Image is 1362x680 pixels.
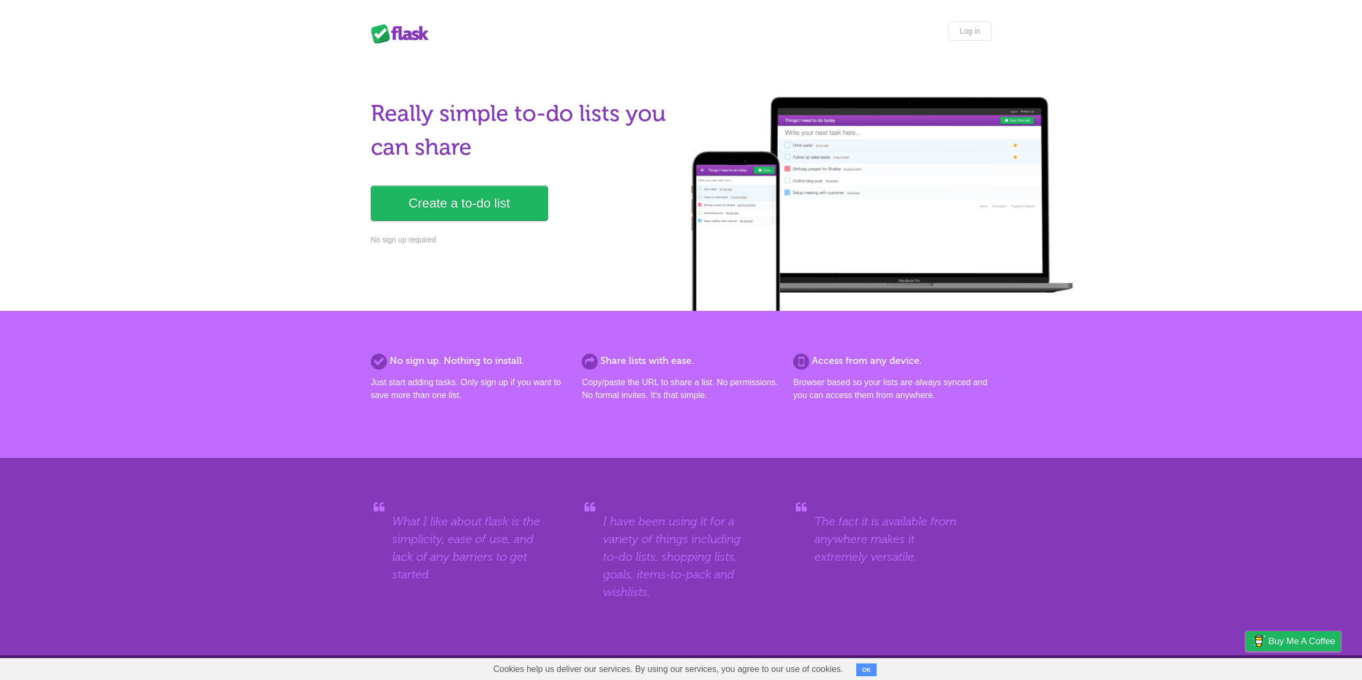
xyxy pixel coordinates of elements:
[793,354,991,368] h2: Access from any device.
[371,376,569,402] p: Just start adding tasks. Only sign up if you want to save more than one list.
[371,354,569,368] h2: No sign up. Nothing to install.
[392,513,547,583] blockquote: What I like about flask is the simplicity, ease of use, and lack of any barriers to get started.
[1246,631,1341,651] a: Buy me a coffee
[793,376,991,402] p: Browser based so your lists are always synced and you can access them from anywhere.
[1268,632,1335,651] span: Buy me a coffee
[371,234,675,246] p: No sign up required
[582,376,780,402] p: Copy/paste the URL to share a list. No permissions. No formal invites. It's that simple.
[1251,632,1266,650] img: Buy me a coffee
[371,186,548,221] a: Create a to-do list
[856,663,877,676] button: OK
[582,354,780,368] h2: Share lists with ease.
[815,513,970,566] blockquote: The fact it is available from anywhere makes it extremely versatile.
[483,659,854,680] span: Cookies help us deliver our services. By using our services, you agree to our use of cookies.
[371,24,435,43] div: Flask Lists
[948,21,991,41] a: Log in
[603,513,758,601] blockquote: I have been using it for a variety of things including to-do lists, shopping lists, goals, items-...
[371,97,675,164] h1: Really simple to-do lists you can share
